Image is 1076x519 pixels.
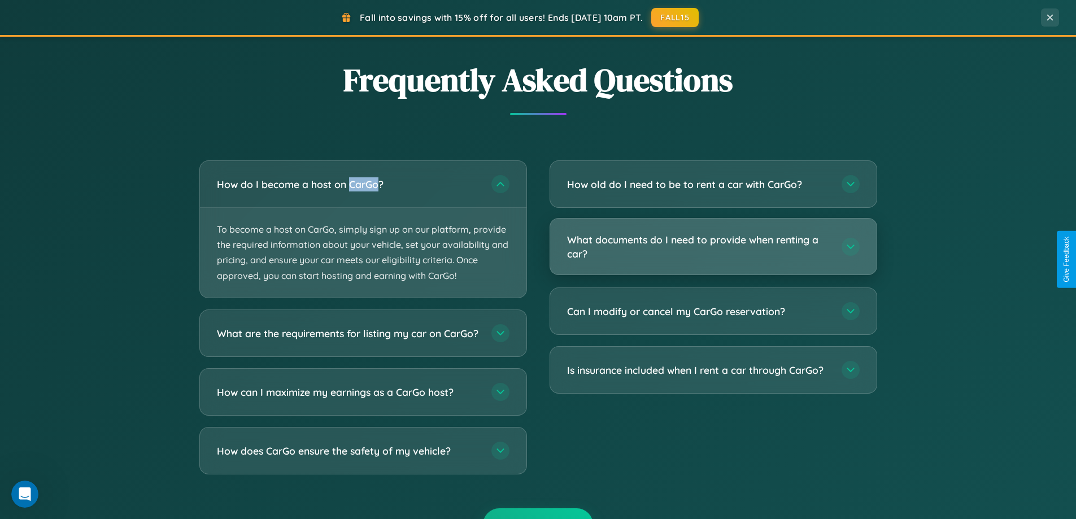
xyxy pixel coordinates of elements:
h3: What are the requirements for listing my car on CarGo? [217,326,480,340]
h3: How do I become a host on CarGo? [217,177,480,191]
p: To become a host on CarGo, simply sign up on our platform, provide the required information about... [200,208,526,298]
button: FALL15 [651,8,699,27]
div: Give Feedback [1062,237,1070,282]
iframe: Intercom live chat [11,481,38,508]
h2: Frequently Asked Questions [199,58,877,102]
h3: Can I modify or cancel my CarGo reservation? [567,304,830,319]
h3: What documents do I need to provide when renting a car? [567,233,830,260]
h3: How does CarGo ensure the safety of my vehicle? [217,443,480,457]
h3: How old do I need to be to rent a car with CarGo? [567,177,830,191]
span: Fall into savings with 15% off for all users! Ends [DATE] 10am PT. [360,12,643,23]
h3: How can I maximize my earnings as a CarGo host? [217,385,480,399]
h3: Is insurance included when I rent a car through CarGo? [567,363,830,377]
